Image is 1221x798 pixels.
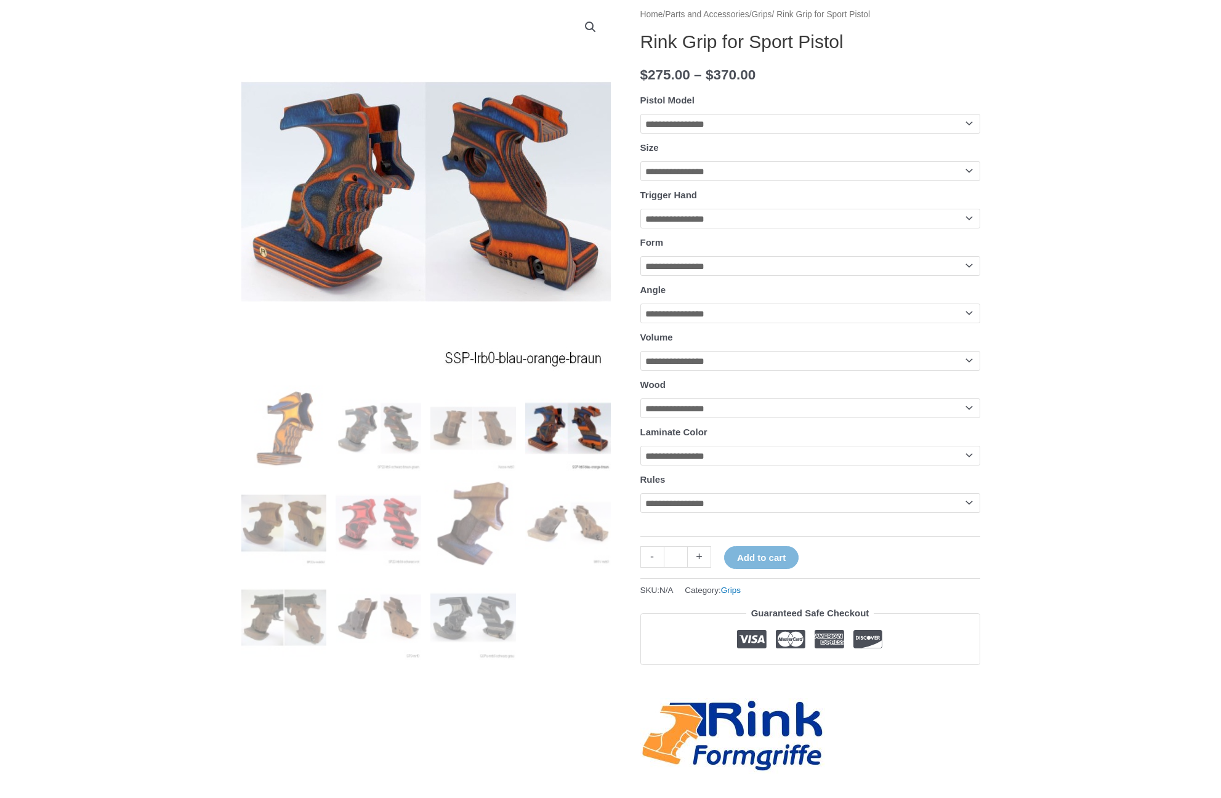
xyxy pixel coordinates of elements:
[579,16,602,38] a: View full-screen image gallery
[688,546,711,568] a: +
[640,67,648,83] span: $
[640,427,707,437] label: Laminate Color
[721,586,741,595] a: Grips
[659,586,674,595] span: N/A
[752,10,772,19] a: Grips
[241,575,327,661] img: Rink Grip for Sport Pistol - Image 9
[640,546,664,568] a: -
[640,474,666,485] label: Rules
[640,67,690,83] bdi: 275.00
[664,546,688,568] input: Product quantity
[694,67,702,83] span: –
[430,385,516,471] img: Rink Grip for Sport Pistol - Image 3
[640,332,673,342] label: Volume
[640,190,698,200] label: Trigger Hand
[640,379,666,390] label: Wood
[640,142,659,153] label: Size
[746,605,874,622] legend: Guaranteed Safe Checkout
[640,7,980,23] nav: Breadcrumb
[336,385,421,471] img: Rink Grip for Sport Pistol - Image 2
[336,575,421,661] img: Rink Grip for Sport Pistol - Image 10
[241,480,327,566] img: Rink Grip for Sport Pistol - Image 5
[640,284,666,295] label: Angle
[724,546,799,569] button: Add to cart
[640,698,825,774] a: Rink-Formgriffe
[640,31,980,53] h1: Rink Grip for Sport Pistol
[640,10,663,19] a: Home
[525,385,611,471] img: Rink Grip for Sport Pistol - Image 4
[685,582,741,598] span: Category:
[706,67,756,83] bdi: 370.00
[241,385,327,471] img: Rink Grip for Sport Pistol
[430,480,516,566] img: Rink Grip for Sport Pistol - Image 7
[706,67,714,83] span: $
[430,575,516,661] img: Rink Grip for Sport Pistol - Image 11
[665,10,749,19] a: Parts and Accessories
[640,95,695,105] label: Pistol Model
[640,582,674,598] span: SKU:
[640,674,980,689] iframe: Customer reviews powered by Trustpilot
[640,237,664,248] label: Form
[336,480,421,566] img: Rink Grip for Sport Pistol - Image 6
[525,480,611,566] img: Rink Sport Pistol Grip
